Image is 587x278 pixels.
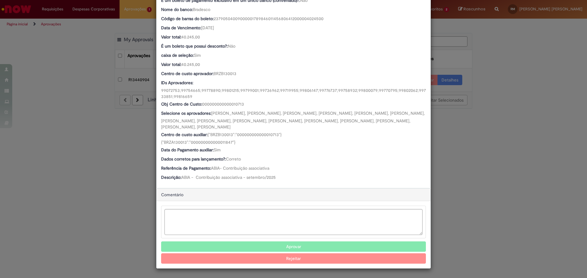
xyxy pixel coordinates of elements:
b: Valor total: [161,34,181,40]
b: É um boleto que possui desconto?: [161,43,228,49]
span: ABIA - Contribuição associativa - setembro/2025 [181,175,276,180]
span: Correto [226,156,241,162]
b: Valor total: [161,62,181,67]
b: IDs Aprovadores: [161,80,193,85]
b: Nome do banco: [161,7,193,12]
span: 40.245,00 [181,62,200,67]
span: ABIA- Contribuição associativa [211,165,269,171]
span: Bradesco [193,7,210,12]
span: 40.245,00 [181,34,200,40]
span: [PERSON_NAME], [PERSON_NAME], [PERSON_NAME], [PERSON_NAME], [PERSON_NAME], [PERSON_NAME], [PERSON... [161,110,426,130]
b: Descrição: [161,175,181,180]
b: Data do Pagamento auxiliar: [161,147,214,153]
b: Obj Centro de Custo: [161,101,202,107]
b: Código de barras do boleto: [161,16,214,21]
span: BRZB130013 [214,71,236,76]
span: 23790504009000001789846011456806412000004024500 [214,16,323,21]
b: Dados corretos para lançamento?: [161,156,226,162]
span: Sim [194,52,201,58]
span: Sim [214,147,221,153]
span: 000000000000010713 [202,101,244,107]
b: Data de Vencimento: [161,25,201,31]
span: 99072753;99754665;99778890;99801215;99799001;99736962;99719955;99806147;99776737;99758932;9980007... [161,88,426,99]
span: Comentário [161,192,183,197]
button: Aprovar [161,241,426,252]
b: Referência de Pagamento: [161,165,211,171]
span: Não [228,43,235,49]
button: Rejeitar [161,253,426,264]
b: Selecione os aprovadores: [161,110,211,116]
span: {"BRZB130013":"000000000000010713"} {"BRZA130013":"000000000000011847"} [161,132,282,145]
b: Centro de custo aprovador: [161,71,214,76]
span: [DATE] [201,25,214,31]
b: Centro de custo auxiliar: [161,132,208,137]
b: caixa de seleção: [161,52,194,58]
